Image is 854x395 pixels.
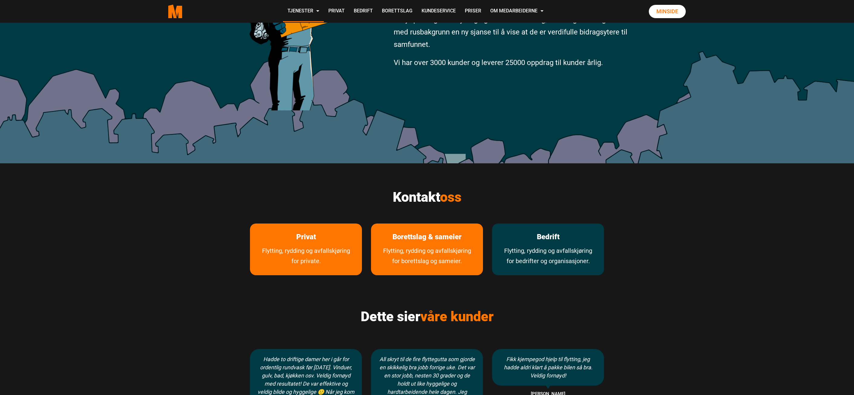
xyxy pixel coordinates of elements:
a: Privat [324,1,349,22]
a: Tjenester [283,1,324,22]
span: Vi hjelper deg med flytting og avfallshåndtering, samtidig som vi gir mennesker med rusbakgrunn e... [394,15,648,49]
a: Borettslag [377,1,417,22]
a: Les mer om Borettslag & sameier [383,224,471,250]
a: Tjenester vi tilbyr bedrifter og organisasjoner [492,246,604,275]
a: les mer om Privat [287,224,325,250]
span: våre kunder [420,308,494,325]
a: Flytting, rydding og avfallskjøring for private. [250,246,362,275]
span: oss [440,189,461,205]
a: Om Medarbeiderne [486,1,548,22]
a: Priser [460,1,486,22]
a: les mer om Bedrift [528,224,569,250]
h2: Kontakt [250,189,604,205]
div: Fikk kjempegod hjelp til flytting, jeg hadde aldri klart å pakke bilen så bra. Veldig fornøyd! [492,349,604,386]
a: Bedrift [349,1,377,22]
span: Vi har over 3000 kunder og leverer 25000 oppdrag til kunder årlig. [394,58,603,67]
a: Kundeservice [417,1,460,22]
a: Minside [649,5,686,18]
h2: Dette sier [250,308,604,325]
a: Tjenester for borettslag og sameier [371,246,483,275]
